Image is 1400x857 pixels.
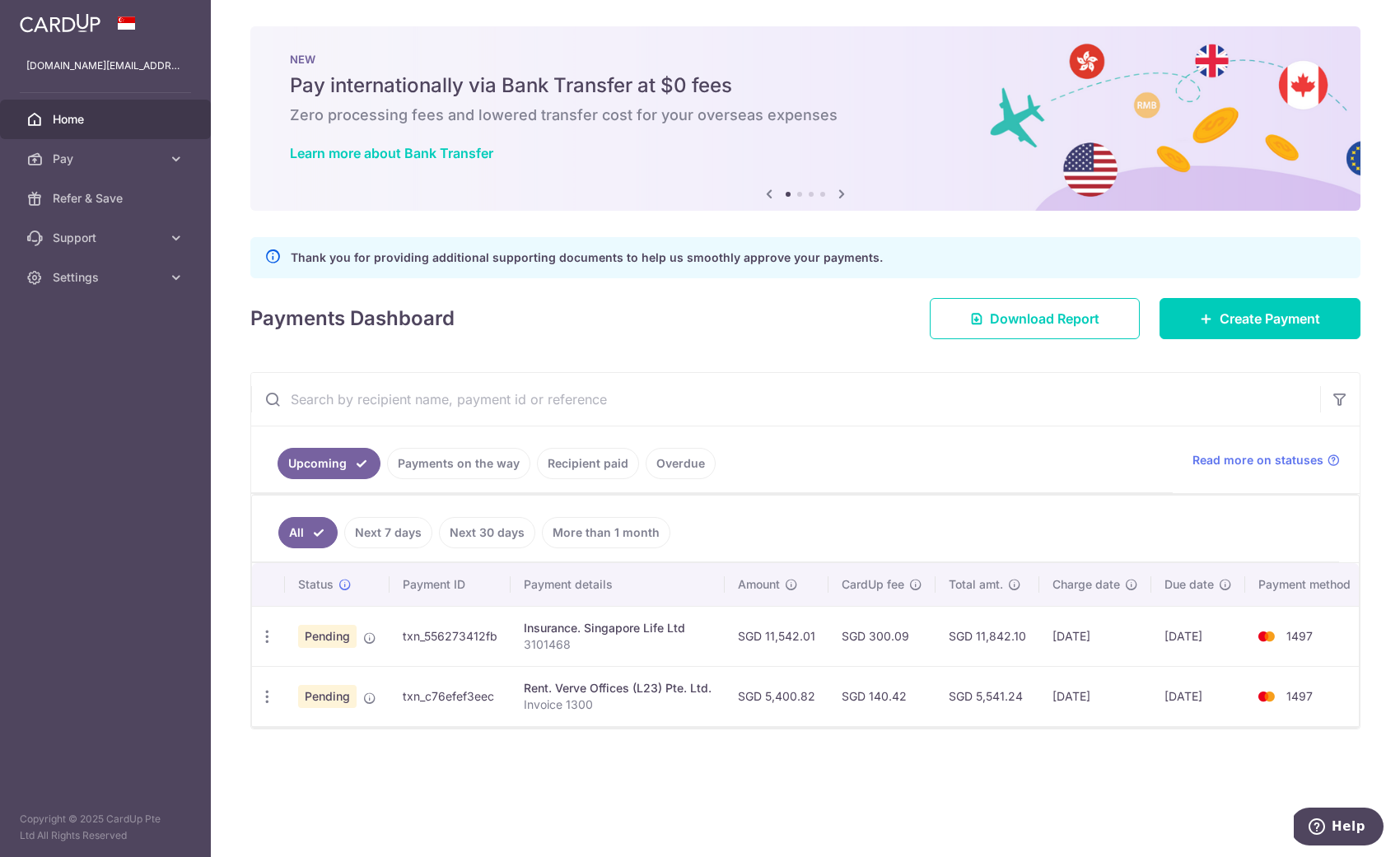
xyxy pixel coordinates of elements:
td: txn_c76efef3eec [390,666,511,726]
span: Settings [53,269,161,286]
a: More than 1 month [542,517,670,548]
span: Read more on statuses [1192,452,1323,468]
img: Bank Card [1250,626,1283,646]
a: Next 30 days [439,517,535,548]
span: Create Payment [1220,309,1320,328]
h6: Zero processing fees and lowered transfer cost for your overseas expenses [290,105,1321,125]
td: [DATE] [1151,666,1245,726]
th: Payment method [1245,563,1370,606]
span: Charge date [1052,576,1120,593]
td: SGD 5,541.24 [936,666,1039,726]
span: Download Report [990,309,1099,328]
td: txn_556273412fb [390,606,511,666]
th: Payment details [511,563,725,606]
h4: Payments Dashboard [250,304,455,333]
td: SGD 300.09 [828,606,936,666]
td: SGD 11,842.10 [936,606,1039,666]
p: 3101468 [524,636,712,653]
a: Payments on the way [387,448,530,479]
p: NEW [290,53,1321,66]
p: Thank you for providing additional supporting documents to help us smoothly approve your payments. [291,248,883,268]
a: Read more on statuses [1192,452,1340,468]
span: Status [298,576,334,593]
span: 1497 [1286,689,1313,703]
td: [DATE] [1039,666,1151,726]
span: Total amt. [949,576,1003,593]
td: SGD 140.42 [828,666,936,726]
div: Rent. Verve Offices (L23) Pte. Ltd. [524,680,712,696]
a: Learn more about Bank Transfer [290,145,493,161]
p: [DOMAIN_NAME][EMAIL_ADDRESS][DOMAIN_NAME] [26,58,184,74]
a: Overdue [646,448,716,479]
a: Recipient paid [537,448,639,479]
a: Upcoming [278,448,380,479]
span: Pending [298,685,357,708]
span: 1497 [1286,629,1313,643]
th: Payment ID [390,563,511,606]
div: Insurance. Singapore Life Ltd [524,620,712,636]
td: [DATE] [1151,606,1245,666]
td: SGD 5,400.82 [725,666,828,726]
td: [DATE] [1039,606,1151,666]
span: CardUp fee [842,576,904,593]
td: SGD 11,542.01 [725,606,828,666]
span: Pending [298,625,357,648]
a: Download Report [930,298,1140,339]
a: Next 7 days [344,517,432,548]
span: Pay [53,151,161,167]
p: Invoice 1300 [524,696,712,713]
a: All [278,517,338,548]
iframe: Opens a widget where you can find more information [1294,808,1384,849]
span: Refer & Save [53,190,161,207]
h5: Pay internationally via Bank Transfer at $0 fees [290,72,1321,99]
img: Bank transfer banner [250,26,1360,211]
span: Home [53,111,161,128]
img: Bank Card [1250,687,1283,706]
span: Amount [738,576,780,593]
img: CardUp [20,13,100,33]
input: Search by recipient name, payment id or reference [251,373,1320,426]
a: Create Payment [1160,298,1360,339]
span: Support [53,230,161,246]
span: Due date [1164,576,1214,593]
